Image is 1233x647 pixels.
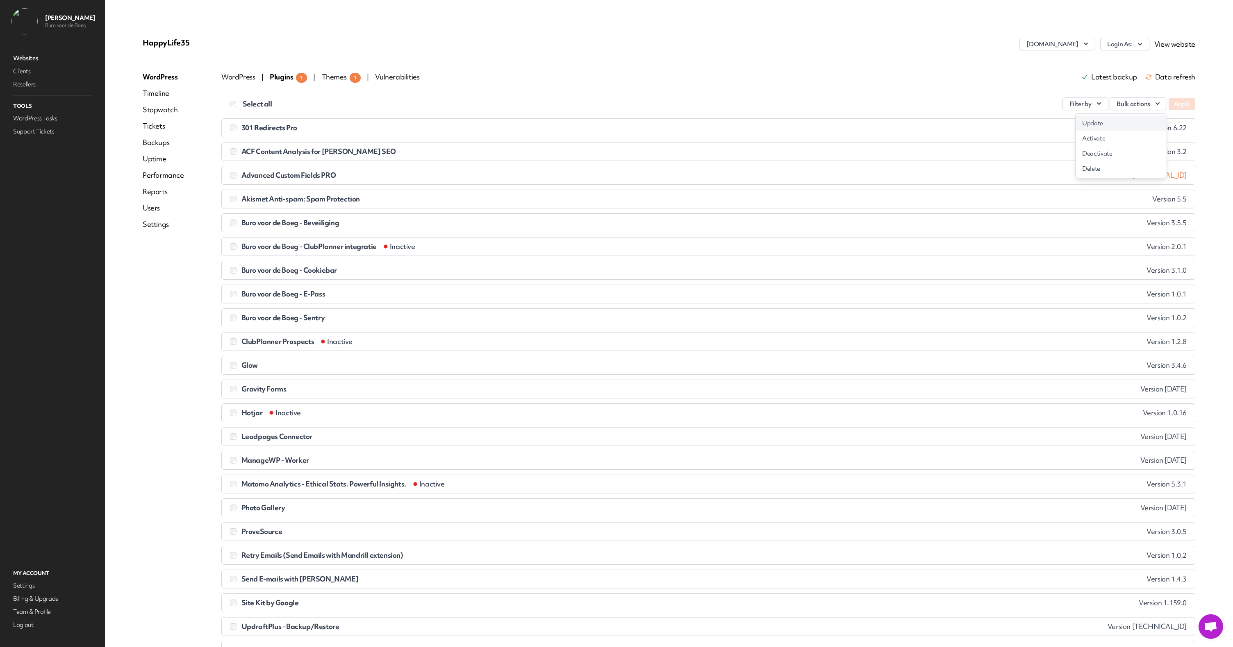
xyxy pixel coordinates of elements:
[11,568,93,578] p: My Account
[241,408,301,417] span: Hotjar
[241,598,299,607] span: Site Kit by Google
[1152,147,1187,156] span: Version 3.2
[1076,161,1167,176] a: Delete
[11,619,93,631] a: Log out
[241,503,285,512] span: Photo Gallery
[1147,242,1187,251] span: Version 2.0.1
[1147,551,1187,559] span: Version 1.0.2
[241,290,325,299] span: Buro voor de Boeg - E-Pass
[241,551,403,560] span: Retry Emails (Send Emails with Mandrill extension)
[1147,290,1187,298] span: Version 1.0.1
[241,622,339,631] span: UpdraftPlus - Backup/Restore
[241,171,336,180] span: Advanced Custom Fields PRO
[270,72,307,81] span: Plugins
[1076,131,1167,146] a: Activate
[322,72,361,81] span: Themes
[1140,385,1187,393] span: Version [DATE]
[321,337,353,346] span: Inactive
[1019,38,1095,50] button: [DOMAIN_NAME]
[241,147,396,156] span: ACF Content Analysis for [PERSON_NAME] SEO
[11,113,93,124] a: WordPress Tasks
[243,99,272,109] label: Select all
[1140,432,1187,441] span: Version [DATE]
[1147,361,1187,369] span: Version 3.4.6
[350,73,361,83] span: 1
[11,126,93,137] a: Support Tickets
[45,22,95,29] p: Buro voor de Boeg
[143,138,184,147] a: Backups
[1139,599,1187,607] span: Version 1.159.0
[11,66,93,77] a: Clients
[143,170,184,180] a: Performance
[1140,456,1187,464] span: Version [DATE]
[221,72,257,81] span: WordPress
[241,195,360,204] span: Akismet Anti-spam: Spam Protection
[45,14,95,22] p: [PERSON_NAME]
[11,606,93,618] a: Team & Profile
[1147,266,1187,274] span: Version 3.1.0
[1152,195,1187,203] span: Version 5.5
[1169,98,1195,110] button: Apply
[241,242,415,251] span: Buro voor de Boeg - ClubPlanner integratie
[1154,40,1195,49] a: View website
[11,100,93,111] p: Tools
[1199,614,1223,639] a: Open de chat
[143,154,184,164] a: Uptime
[11,52,93,64] a: Websites
[1062,97,1108,110] button: Filter by
[375,72,419,81] span: Vulnerabilities
[143,203,184,213] a: Users
[241,123,297,132] span: 301 Redirects Pro
[11,593,93,604] a: Billing & Upgrade
[313,72,315,81] span: |
[143,38,494,48] p: HappyLife35
[1140,504,1187,512] span: Version [DATE]
[262,72,264,81] span: |
[11,580,93,591] a: Settings
[241,456,309,465] span: ManageWP - Worker
[1147,480,1187,488] span: Version 5.3.1
[1110,97,1167,110] button: Bulk actions
[1143,409,1187,417] span: Version 1.0.16
[241,480,445,489] span: Matomo Analytics - Ethical Stats. Powerful Insights.
[1076,146,1167,161] a: Deactivate
[367,72,369,81] span: |
[1081,74,1137,80] a: Latest backup
[1147,527,1187,536] span: Version 3.0.5
[1147,337,1187,346] span: Version 1.2.8
[143,219,184,229] a: Settings
[143,121,184,131] a: Tickets
[1149,124,1187,132] span: Version 6.22
[11,79,93,90] a: Resellers
[1147,314,1187,322] span: Version 1.0.2
[1147,219,1187,227] span: Version 3.5.5
[241,575,359,584] span: Send E-mails with [PERSON_NAME]
[1100,171,1187,179] span: 6.5.0 [TECHNICAL_ID]
[296,73,307,83] span: 1
[241,432,312,441] span: Leadpages Connector
[241,218,339,227] span: Buro voor de Boeg - Beveiliging
[383,242,415,251] span: Inactive
[241,385,287,394] span: Gravity Forms
[1145,74,1195,80] span: Data refresh
[413,480,445,489] span: Inactive
[241,337,353,346] span: ClubPlanner Prospects
[241,361,258,370] span: Glow
[241,266,337,275] span: Buro voor de Boeg - Cookiebar
[1108,622,1187,631] span: Version [TECHNICAL_ID]
[143,88,184,98] a: Timeline
[1076,115,1167,131] a: Update
[241,527,282,536] span: ProveSource
[143,187,184,197] a: Reports
[241,313,325,322] span: Buro voor de Boeg - Sentry
[143,72,184,82] a: WordPress
[143,105,184,115] a: Stopwatch
[1100,38,1149,50] button: Login As:
[269,408,301,417] span: Inactive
